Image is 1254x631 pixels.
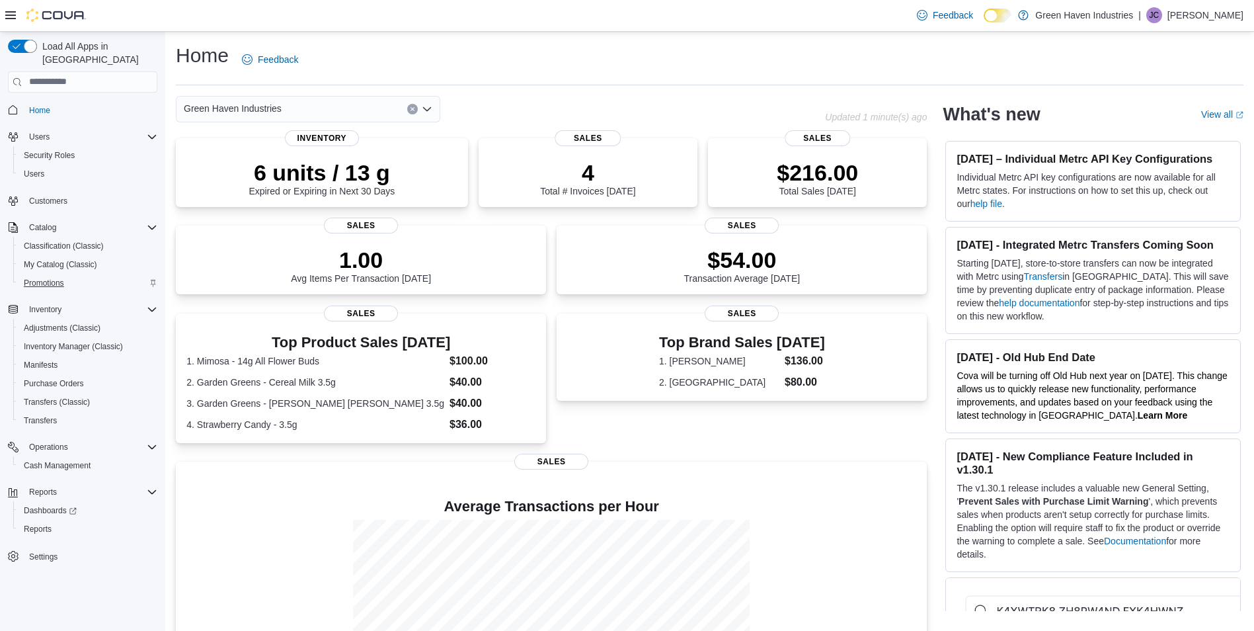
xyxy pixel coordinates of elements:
span: Sales [705,218,779,233]
span: Security Roles [24,150,75,161]
span: My Catalog (Classic) [24,259,97,270]
a: Transfers [1024,271,1063,282]
a: Dashboards [13,501,163,520]
h3: Top Product Sales [DATE] [186,335,535,351]
span: Purchase Orders [19,376,157,392]
button: Reports [24,484,62,500]
button: Promotions [13,274,163,292]
span: Sales [514,454,588,470]
span: Inventory Manager (Classic) [19,339,157,355]
dt: 1. Mimosa - 14g All Flower Buds [186,355,444,368]
h3: Top Brand Sales [DATE] [659,335,825,351]
h1: Home [176,42,229,69]
span: Adjustments (Classic) [24,323,100,333]
button: Reports [3,483,163,501]
button: Users [24,129,55,145]
div: Expired or Expiring in Next 30 Days [249,159,395,196]
button: Classification (Classic) [13,237,163,255]
span: Inventory [285,130,359,146]
span: Transfers [19,413,157,429]
span: Transfers (Classic) [24,397,90,407]
nav: Complex example [8,95,157,601]
a: Learn More [1138,410,1187,421]
span: Settings [29,552,58,562]
button: Purchase Orders [13,374,163,393]
span: Sales [555,130,621,146]
button: Catalog [24,220,61,235]
button: My Catalog (Classic) [13,255,163,274]
button: Clear input [407,104,418,114]
span: Home [24,102,157,118]
a: View allExternal link [1201,109,1243,120]
h2: What's new [943,104,1040,125]
span: Classification (Classic) [19,238,157,254]
button: Inventory [3,300,163,319]
p: [PERSON_NAME] [1167,7,1243,23]
span: Customers [29,196,67,206]
h3: [DATE] - Old Hub End Date [957,351,1230,364]
a: Home [24,103,56,118]
button: Users [3,128,163,146]
a: Manifests [19,357,63,373]
a: Promotions [19,275,69,291]
button: Inventory Manager (Classic) [13,337,163,356]
span: Sales [705,306,779,321]
span: Inventory [24,302,157,317]
dd: $40.00 [450,374,535,390]
span: Manifests [24,360,58,370]
p: Individual Metrc API key configurations are now available for all Metrc states. For instructions ... [957,171,1230,210]
a: Dashboards [19,503,82,519]
dd: $40.00 [450,396,535,411]
a: Classification (Classic) [19,238,109,254]
button: Operations [3,438,163,456]
button: Users [13,165,163,183]
div: Total Sales [DATE] [777,159,858,196]
span: Cash Management [24,460,91,471]
span: Purchase Orders [24,378,84,389]
button: Open list of options [422,104,432,114]
a: help file [970,198,1002,209]
span: Reports [19,521,157,537]
span: Reports [24,524,52,534]
span: Home [29,105,50,116]
button: Customers [3,191,163,210]
p: $216.00 [777,159,858,186]
span: Catalog [29,222,56,233]
button: Settings [3,546,163,566]
button: Inventory [24,302,67,317]
p: $54.00 [684,247,801,273]
button: Reports [13,520,163,538]
span: Operations [29,442,68,452]
span: Sales [324,218,398,233]
span: Operations [24,439,157,455]
span: Security Roles [19,147,157,163]
p: 4 [540,159,635,186]
div: Total # Invoices [DATE] [540,159,635,196]
span: Feedback [258,53,298,66]
p: | [1138,7,1141,23]
span: Sales [785,130,850,146]
span: Reports [24,484,157,500]
span: Cova will be turning off Old Hub next year on [DATE]. This change allows us to quickly release ne... [957,370,1227,421]
p: Green Haven Industries [1035,7,1133,23]
p: 6 units / 13 g [249,159,395,186]
p: 1.00 [291,247,431,273]
div: Avg Items Per Transaction [DATE] [291,247,431,284]
span: Users [24,169,44,179]
span: Dashboards [19,503,157,519]
p: Updated 1 minute(s) ago [825,112,927,122]
svg: External link [1235,111,1243,119]
a: help documentation [999,298,1079,308]
dt: 2. Garden Greens - Cereal Milk 3.5g [186,376,444,389]
span: Dashboards [24,505,77,516]
a: Purchase Orders [19,376,89,392]
a: Feedback [912,2,978,28]
span: Users [24,129,157,145]
a: Feedback [237,46,303,73]
a: Cash Management [19,458,96,474]
span: Promotions [24,278,64,288]
dt: 1. [PERSON_NAME] [659,355,779,368]
span: Reports [29,487,57,497]
a: My Catalog (Classic) [19,257,102,273]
